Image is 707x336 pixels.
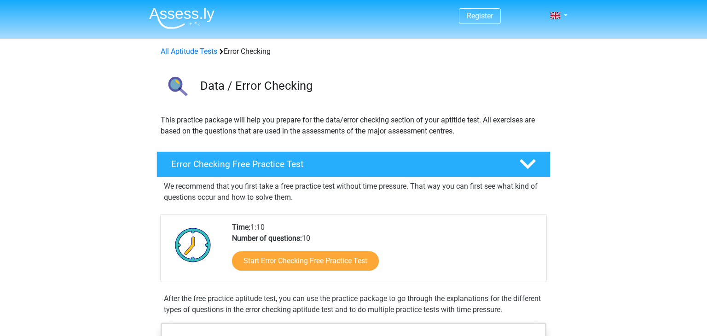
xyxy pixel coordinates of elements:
p: We recommend that you first take a free practice test without time pressure. That way you can fir... [164,181,543,203]
a: All Aptitude Tests [161,47,217,56]
b: Time: [232,223,250,232]
h3: Data / Error Checking [200,79,543,93]
b: Number of questions: [232,234,302,243]
div: Error Checking [157,46,550,57]
img: Assessly [149,7,214,29]
img: Clock [170,222,216,268]
a: Start Error Checking Free Practice Test [232,251,379,271]
div: After the free practice aptitude test, you can use the practice package to go through the explana... [160,293,547,315]
img: error checking [157,68,196,107]
div: 1:10 10 [225,222,546,282]
a: Error Checking Free Practice Test [153,151,554,177]
a: Register [467,12,493,20]
h4: Error Checking Free Practice Test [171,159,504,169]
p: This practice package will help you prepare for the data/error checking section of your aptitide ... [161,115,546,137]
